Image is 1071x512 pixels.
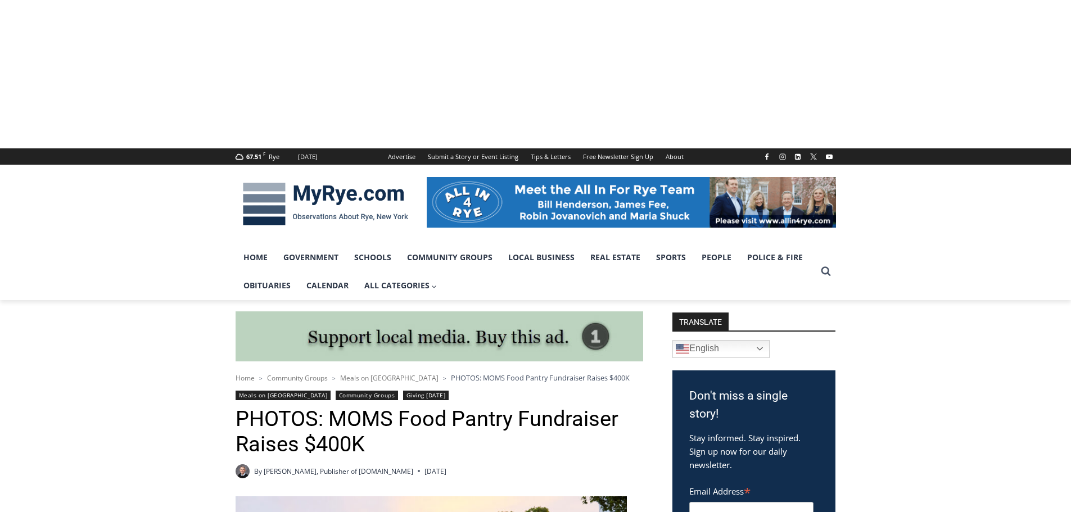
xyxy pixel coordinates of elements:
[236,243,275,271] a: Home
[823,150,836,164] a: YouTube
[672,312,729,330] strong: TRANSLATE
[236,373,255,383] a: Home
[648,243,694,271] a: Sports
[340,373,439,383] a: Meals on [GEOGRAPHIC_DATA]
[259,374,263,382] span: >
[676,342,689,356] img: en
[689,480,814,500] label: Email Address
[582,243,648,271] a: Real Estate
[364,279,437,292] span: All Categories
[451,373,630,383] span: PHOTOS: MOMS Food Pantry Fundraiser Raises $400K
[246,152,261,161] span: 67.51
[275,243,346,271] a: Government
[263,151,265,157] span: F
[346,243,399,271] a: Schools
[694,243,739,271] a: People
[403,391,449,400] a: Giving [DATE]
[236,464,250,478] a: Author image
[689,431,819,472] p: Stay informed. Stay inspired. Sign up now for our daily newsletter.
[525,148,577,165] a: Tips & Letters
[760,150,774,164] a: Facebook
[236,372,643,383] nav: Breadcrumbs
[382,148,690,165] nav: Secondary Navigation
[267,373,328,383] a: Community Groups
[739,243,811,271] a: Police & Fire
[236,391,331,400] a: Meals on [GEOGRAPHIC_DATA]
[424,466,446,477] time: [DATE]
[336,391,398,400] a: Community Groups
[659,148,690,165] a: About
[577,148,659,165] a: Free Newsletter Sign Up
[236,311,643,362] img: support local media, buy this ad
[299,271,356,300] a: Calendar
[254,466,262,477] span: By
[236,175,415,233] img: MyRye.com
[500,243,582,271] a: Local Business
[236,271,299,300] a: Obituaries
[399,243,500,271] a: Community Groups
[443,374,446,382] span: >
[689,387,819,423] h3: Don't miss a single story!
[382,148,422,165] a: Advertise
[269,152,279,162] div: Rye
[816,261,836,282] button: View Search Form
[236,243,816,300] nav: Primary Navigation
[356,271,445,300] a: All Categories
[807,150,820,164] a: X
[298,152,318,162] div: [DATE]
[264,466,413,476] a: [PERSON_NAME], Publisher of [DOMAIN_NAME]
[427,177,836,228] img: All in for Rye
[776,150,789,164] a: Instagram
[332,374,336,382] span: >
[422,148,525,165] a: Submit a Story or Event Listing
[236,406,643,457] h1: PHOTOS: MOMS Food Pantry Fundraiser Raises $400K
[672,340,770,358] a: English
[791,150,805,164] a: Linkedin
